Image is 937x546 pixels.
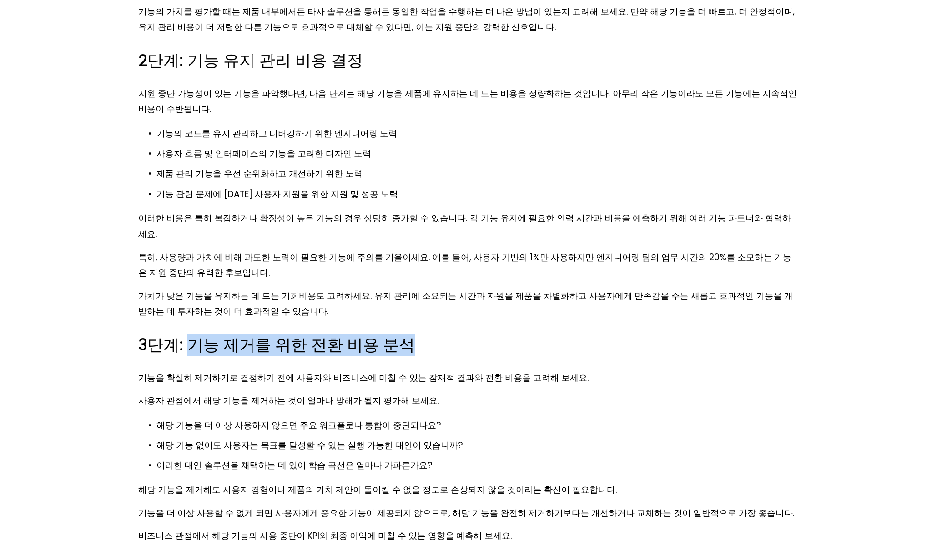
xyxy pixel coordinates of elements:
font: 사용자 흐름 및 인터페이스의 기능을 고려한 디자인 노력 [156,147,371,160]
font: 이러한 비용은 특히 복잡하거나 확장성이 높은 기능의 경우 상당히 증가할 수 있습니다. 각 기능 유지에 필요한 인력 시간과 비용을 예측하기 위해 여러 기능 파트너와 협력하세요. [138,212,791,240]
font: 지원 중단 가능성이 있는 기능을 파악했다면, 다음 단계는 해당 기능을 제품에 유지하는 데 드는 비용을 정량화하는 것입니다. 아무리 작은 기능이라도 모든 기능에는 지속적인 비용... [138,87,799,116]
font: 기능의 가치를 평가할 때는 제품 내부에서든 타사 솔루션을 통해든 동일한 작업을 수행하는 더 나은 방법이 있는지 고려해 보세요. 만약 해당 기능을 더 빠르고, 더 안정적이며, ... [138,5,797,34]
font: 기능의 코드를 유지 관리하고 디버깅하기 위한 엔지니어링 노력 [156,127,397,140]
font: 사용자 관점에서 해당 기능을 제거하는 것이 얼마나 방해가 될지 평가해 보세요. [138,394,439,407]
font: 가치가 낮은 기능을 유지하는 데 드는 기회비용도 고려하세요. 유지 관리에 소요되는 시간과 자원을 제품을 차별화하고 사용자에게 만족감을 주는 새롭고 효과적인 기능을 개발하는 데... [138,290,793,318]
font: 기능 관련 문제에 [DATE] 사용자 지원을 위한 지원 및 성공 노력 [156,188,398,200]
font: 해당 기능을 제거해도 사용자 경험이나 제품의 가치 제안이 돌이킬 수 없을 정도로 손상되지 않을 것이라는 확신이 필요합니다. [138,484,617,496]
font: 3단계: 기능 제거를 위한 전환 비용 분석 [138,334,415,356]
font: 기능을 확실히 제거하기로 결정하기 전에 사용자와 비즈니스에 미칠 수 있는 잠재적 결과와 전환 비용을 고려해 보세요. [138,372,589,384]
font: 기능을 더 이상 사용할 수 없게 되면 사용자에게 중요한 기능이 제공되지 않으므로, 해당 기능을 완전히 제거하기보다는 개선하거나 교체하는 것이 일반적으로 가장 좋습니다. [138,507,795,519]
font: 제품 관리 기능을 우선 순위화하고 개선하기 위한 노력 [156,167,363,180]
font: 비즈니스 관점에서 해당 기능의 사용 중단이 KPI와 최종 이익에 미칠 수 있는 영향을 예측해 보세요. [138,530,512,542]
font: 2단계: 기능 유지 관리 비용 결정 [138,49,363,71]
font: 해당 기능을 더 이상 사용하지 않으면 주요 워크플로나 통합이 중단되나요? [156,419,441,431]
font: 해당 기능 없이도 사용자는 목표를 달성할 수 있는 실행 가능한 대안이 있습니까? [156,439,463,451]
font: 이러한 대안 솔루션을 채택하는 데 있어 학습 곡선은 얼마나 가파른가요? [156,459,433,471]
font: 특히, 사용량과 가치에 비해 과도한 노력이 필요한 기능에 주의를 기울이세요. 예를 들어, 사용자 기반의 1%만 사용하지만 엔지니어링 팀의 업무 시간의 20%를 소모하는 기능은... [138,251,791,279]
